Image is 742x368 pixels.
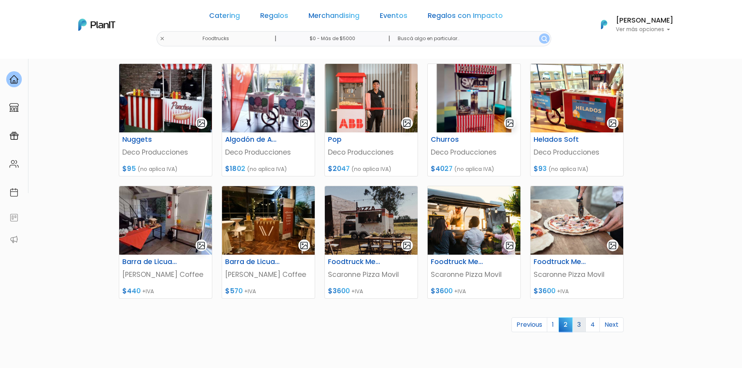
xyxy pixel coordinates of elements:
[323,136,387,144] h6: Pop
[197,119,206,128] img: gallery-light
[559,317,573,332] span: 2
[596,16,613,33] img: PlanIt Logo
[608,241,617,250] img: gallery-light
[197,241,206,250] img: gallery-light
[300,241,308,250] img: gallery-light
[431,286,453,296] span: $3600
[222,64,315,132] img: thumb_Captura_de_pantalla_2025-05-05_115218.png
[531,64,623,132] img: thumb_Deco_helados.png
[119,63,212,176] a: gallery-light Nuggets Deco Producciones $95 (no aplica IVA)
[137,165,178,173] span: (no aplica IVA)
[557,287,569,295] span: +IVA
[9,131,19,141] img: campaigns-02234683943229c281be62815700db0a1741e53638e28bf9629b52c665b00959.svg
[324,63,418,176] a: gallery-light Pop Deco Producciones $2047 (no aplica IVA)
[391,31,551,46] input: Buscá algo en particular..
[9,235,19,244] img: partners-52edf745621dab592f3b2c58e3bca9d71375a7ef29c3b500c9f145b62cc070d4.svg
[225,147,312,157] p: Deco Producciones
[118,136,182,144] h6: Nuggets
[431,269,517,280] p: Scaronne Pizza Movil
[428,12,503,22] a: Regalos con Impacto
[454,287,466,295] span: +IVA
[505,119,514,128] img: gallery-light
[78,19,115,31] img: PlanIt Logo
[426,136,490,144] h6: Churros
[402,119,411,128] img: gallery-light
[220,258,284,266] h6: Barra de Licuados y Milkshakes
[119,64,212,132] img: thumb_papas_fritas_y_nuggets.png
[530,186,624,299] a: gallery-light Foodtruck Menú 3: Pizzetas + Calzones. Scaronne Pizza Movil $3600 +IVA
[118,258,182,266] h6: Barra de Licuados y Milk Shakes
[454,165,494,173] span: (no aplica IVA)
[244,287,256,295] span: +IVA
[142,287,154,295] span: +IVA
[119,186,212,255] img: thumb_WhatsApp_Image_2022-05-03_at_13.50.34__2_.jpeg
[328,286,350,296] span: $3600
[247,165,287,173] span: (no aplica IVA)
[351,287,363,295] span: +IVA
[428,64,520,132] img: thumb_2000___2000-Photoroom__38_.png
[534,147,620,157] p: Deco Producciones
[431,164,453,173] span: $4027
[325,186,418,255] img: thumb_scarone-1.jpg
[548,165,589,173] span: (no aplica IVA)
[428,186,520,255] img: thumb_istockphoto-1344654556-612x612.jpg
[402,241,411,250] img: gallery-light
[541,36,547,42] img: search_button-432b6d5273f82d61273b3651a40e1bd1b912527efae98b1b7a1b2c0702e16a8d.svg
[531,186,623,255] img: thumb_istockphoto-1080171034-612x612.jpg
[426,258,490,266] h6: Foodtruck Menú 2: Pizzetas Línea Premium
[225,269,312,280] p: [PERSON_NAME] Coffee
[9,188,19,197] img: calendar-87d922413cdce8b2cf7b7f5f62616a5cf9e4887200fb71536465627b3292af00.svg
[119,186,212,299] a: gallery-light Barra de Licuados y Milk Shakes [PERSON_NAME] Coffee $440 +IVA
[572,317,586,332] a: 3
[616,17,673,24] h6: [PERSON_NAME]
[324,186,418,299] a: gallery-light Foodtruck Menú 1: Pizzetas Scaronne Pizza Movil $3600 +IVA
[616,27,673,32] p: Ver más opciones
[308,12,360,22] a: Merchandising
[122,147,209,157] p: Deco Producciones
[9,159,19,169] img: people-662611757002400ad9ed0e3c099ab2801c6687ba6c219adb57efc949bc21e19d.svg
[122,164,136,173] span: $95
[380,12,407,22] a: Eventos
[220,136,284,144] h6: Algodón de Azúcar
[225,286,243,296] span: $570
[505,241,514,250] img: gallery-light
[599,317,624,332] a: Next
[351,165,391,173] span: (no aplica IVA)
[40,7,112,23] div: ¿Necesitás ayuda?
[328,147,414,157] p: Deco Producciones
[222,186,315,299] a: gallery-light Barra de Licuados y Milkshakes [PERSON_NAME] Coffee $570 +IVA
[275,34,277,43] p: |
[431,147,517,157] p: Deco Producciones
[222,63,315,176] a: gallery-light Algodón de Azúcar Deco Producciones $1802 (no aplica IVA)
[534,269,620,280] p: Scaronne Pizza Movil
[534,164,547,173] span: $93
[388,34,390,43] p: |
[222,186,315,255] img: thumb_1597116034-1137313176.jpg
[427,63,521,176] a: gallery-light Churros Deco Producciones $4027 (no aplica IVA)
[585,317,600,332] a: 4
[9,75,19,84] img: home-e721727adea9d79c4d83392d1f703f7f8bce08238fde08b1acbfd93340b81755.svg
[9,103,19,112] img: marketplace-4ceaa7011d94191e9ded77b95e3339b90024bf715f7c57f8cf31f2d8c509eaba.svg
[530,63,624,176] a: gallery-light Helados Soft Deco Producciones $93 (no aplica IVA)
[511,317,547,332] a: Previous
[608,119,617,128] img: gallery-light
[209,12,240,22] a: Catering
[122,269,209,280] p: [PERSON_NAME] Coffee
[225,164,245,173] span: $1802
[300,119,308,128] img: gallery-light
[529,136,593,144] h6: Helados Soft
[427,186,521,299] a: gallery-light Foodtruck Menú 2: Pizzetas Línea Premium Scaronne Pizza Movil $3600 +IVA
[547,317,559,332] a: 1
[591,14,673,35] button: PlanIt Logo [PERSON_NAME] Ver más opciones
[260,12,288,22] a: Regalos
[534,286,555,296] span: $3600
[122,286,141,296] span: $440
[9,213,19,222] img: feedback-78b5a0c8f98aac82b08bfc38622c3050aee476f2c9584af64705fc4e61158814.svg
[328,269,414,280] p: Scaronne Pizza Movil
[529,258,593,266] h6: Foodtruck Menú 3: Pizzetas + Calzones.
[328,164,350,173] span: $2047
[325,64,418,132] img: thumb_PLAN_IT_ABB_16_Sept_2022-40.jpg
[160,36,165,41] img: close-6986928ebcb1d6c9903e3b54e860dbc4d054630f23adef3a32610726dff6a82b.svg
[323,258,387,266] h6: Foodtruck Menú 1: Pizzetas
